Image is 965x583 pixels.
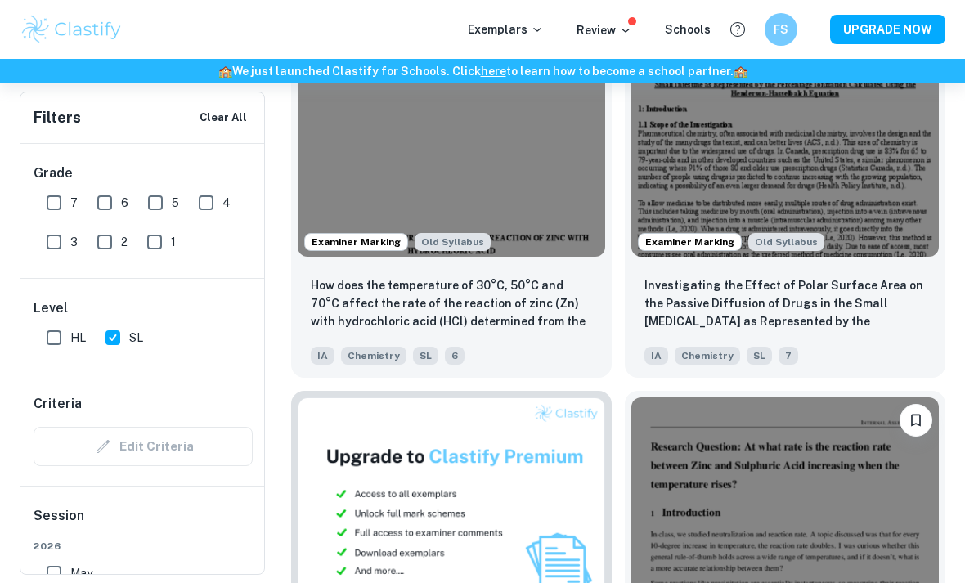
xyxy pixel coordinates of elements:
span: 7 [779,347,798,365]
div: Starting from the May 2025 session, the Chemistry IA requirements have changed. It's OK to refer ... [748,233,824,251]
span: Chemistry [675,347,740,365]
h6: Level [34,298,253,318]
span: SL [747,347,772,365]
h6: Criteria [34,394,82,414]
span: 🏫 [734,65,747,78]
span: 1 [171,233,176,251]
span: SL [129,329,143,347]
span: Old Syllabus [748,233,824,251]
img: Chemistry IA example thumbnail: How does the temperature of 30°C, 50°C a [298,26,605,257]
a: Schools [665,23,711,36]
span: Chemistry [341,347,406,365]
span: 3 [70,233,78,251]
p: Investigating the Effect of Polar Surface Area on the Passive Diffusion of Drugs in the Small Int... [644,276,926,332]
span: 7 [70,194,78,212]
div: Starting from the May 2025 session, the Chemistry IA requirements have changed. It's OK to refer ... [415,233,491,251]
span: May [70,564,92,582]
a: Examiner MarkingStarting from the May 2025 session, the Chemistry IA requirements have changed. I... [291,20,612,378]
button: Clear All [195,105,251,130]
h6: Grade [34,164,253,183]
span: 5 [172,194,179,212]
span: IA [311,347,334,365]
span: 4 [222,194,231,212]
a: Examiner MarkingStarting from the May 2025 session, the Chemistry IA requirements have changed. I... [625,20,945,378]
h6: Session [34,506,253,539]
a: here [481,65,506,78]
span: HL [70,329,86,347]
button: UPGRADE NOW [830,15,945,44]
div: Criteria filters are unavailable when searching by topic [34,427,253,466]
span: 2026 [34,539,253,554]
span: Examiner Marking [639,235,741,249]
span: Examiner Marking [305,235,407,249]
h6: FS [772,20,791,38]
span: 🏫 [218,65,232,78]
p: Review [577,21,632,39]
button: Bookmark [900,404,932,437]
img: Chemistry IA example thumbnail: Investigating the Effect of Polar Surfac [631,26,939,257]
span: IA [644,347,668,365]
button: Help and Feedback [724,16,752,43]
span: Old Syllabus [415,233,491,251]
img: Clastify logo [20,13,123,46]
p: How does the temperature of 30°C, 50°C and 70°C affect the rate of the reaction of zinc (Zn) with... [311,276,592,332]
button: FS [765,13,797,46]
h6: Filters [34,106,81,129]
span: 6 [121,194,128,212]
p: Exemplars [468,20,544,38]
h6: We just launched Clastify for Schools. Click to learn how to become a school partner. [3,62,962,80]
span: 2 [121,233,128,251]
span: 6 [445,347,465,365]
span: SL [413,347,438,365]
